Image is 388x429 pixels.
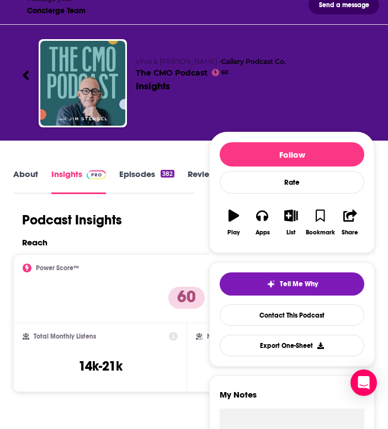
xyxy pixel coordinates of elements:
[220,335,364,356] button: Export One-Sheet
[22,212,122,228] h1: Podcast Insights
[248,202,277,243] button: Apps
[36,264,79,272] h2: Power Score™
[136,57,217,66] span: vYve & [PERSON_NAME]
[119,169,174,194] a: Episodes382
[220,272,364,296] button: tell me why sparkleTell Me Why
[267,280,275,288] img: tell me why sparkle
[219,57,286,66] span: •
[136,57,366,78] h2: The CMO Podcast
[87,170,106,179] img: Podchaser Pro
[336,202,364,243] button: Share
[207,333,268,340] h2: New Episode Listens
[161,170,174,178] div: 382
[136,80,170,92] div: Insights
[13,169,38,194] a: About
[256,229,270,236] div: Apps
[188,169,220,194] a: Reviews
[305,202,336,243] button: Bookmark
[350,369,377,396] div: Open Intercom Messenger
[51,169,106,194] a: InsightsPodchaser Pro
[286,229,295,236] div: List
[220,304,364,326] a: Contact This Podcast
[40,41,125,126] img: The CMO Podcast
[221,57,286,66] a: Gallery Podcast Co.
[342,229,358,236] div: Share
[280,280,318,288] span: Tell Me Why
[220,389,364,409] label: My Notes
[27,6,86,15] div: Concierge Team
[220,202,248,243] button: Play
[221,71,228,75] span: 60
[220,142,364,167] button: Follow
[78,358,123,374] h3: 14k-21k
[277,202,306,243] button: List
[220,171,364,194] div: Rate
[306,229,335,236] div: Bookmark
[227,229,240,236] div: Play
[168,287,205,309] p: 60
[22,237,47,248] h2: Reach
[34,333,96,340] h2: Total Monthly Listens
